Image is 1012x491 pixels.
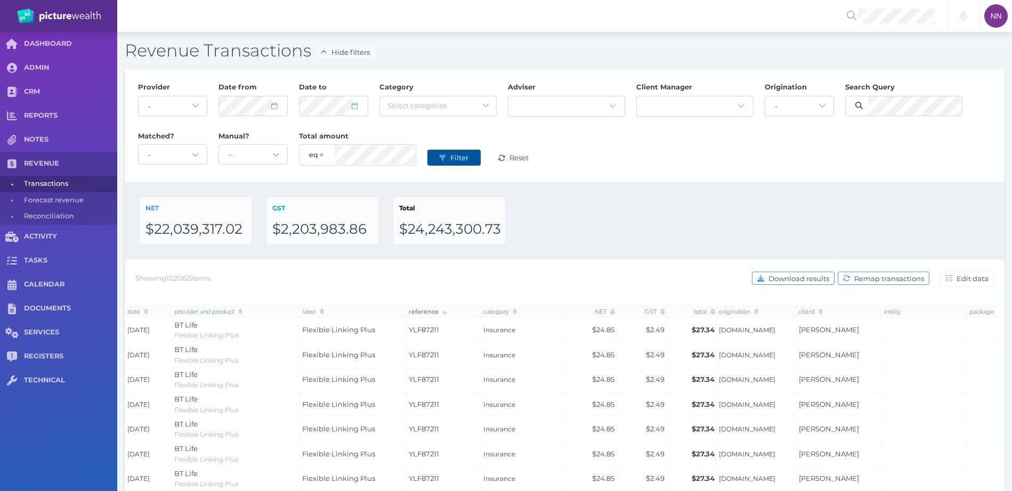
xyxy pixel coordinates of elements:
[379,83,414,91] span: Category
[483,474,564,483] span: Insurance
[174,406,239,414] span: Flexible Linking Plus
[940,271,994,287] button: Edit data
[174,356,239,364] span: Flexible Linking Plus
[719,400,795,409] span: [DOMAIN_NAME]
[592,400,614,408] span: $24.85
[483,425,564,433] span: Insurance
[481,392,566,417] td: Insurance
[692,400,715,408] span: $27.34
[483,326,564,334] span: Insurance
[145,204,159,212] span: NET
[127,308,148,315] span: date
[409,374,479,385] span: YLF87211
[174,370,198,379] span: BT Life
[309,145,329,165] select: eq = equals; neq = not equals; lt = less than; gt = greater than
[125,441,172,467] td: [DATE]
[646,325,665,334] span: $2.49
[646,449,665,458] span: $2.49
[717,318,797,343] td: GrantTeakle.cm
[24,159,117,168] span: REVENUE
[483,351,564,359] span: Insurance
[409,399,479,410] span: YLF87211
[765,83,807,91] span: Origination
[483,400,564,409] span: Insurance
[24,87,117,96] span: CRM
[302,308,324,315] span: label
[481,342,566,367] td: Insurance
[302,449,375,458] span: Flexible Linking Plus
[507,153,533,162] span: Reset
[717,392,797,417] td: GrantTeakle.cm
[448,153,473,162] span: Filter
[125,417,172,442] td: [DATE]
[125,392,172,417] td: [DATE]
[481,417,566,442] td: Insurance
[125,39,1005,62] h2: Revenue Transactions
[719,308,758,315] span: origination
[592,350,614,359] span: $24.85
[799,308,823,315] span: client
[24,328,117,337] span: SERVICES
[752,272,835,285] button: Download results
[174,381,239,389] span: Flexible Linking Plus
[595,308,614,315] span: NET
[799,449,859,458] a: [PERSON_NAME]
[645,308,665,315] span: GST
[174,480,239,488] span: Flexible Linking Plus
[24,208,114,225] span: Reconciliation
[24,304,117,313] span: DOCUMENTS
[990,12,1001,20] span: NN
[481,367,566,392] td: Insurance
[329,48,374,56] span: Hide filters
[799,424,859,433] a: [PERSON_NAME]
[694,308,715,315] span: total
[24,232,117,241] span: ACTIVITY
[481,441,566,467] td: Insurance
[218,132,249,140] span: Manual?
[592,424,614,433] span: $24.85
[145,220,246,239] div: $22,039,317.02
[409,308,447,315] span: reference
[483,308,517,315] span: category
[954,274,993,283] span: Edit data
[838,272,929,285] button: Remap transactions
[717,417,797,442] td: GrantTeakle.cm
[387,101,447,110] span: Select categories
[717,367,797,392] td: GrantTeakle.cm
[174,395,198,403] span: BT Life
[24,111,117,120] span: REPORTS
[125,367,172,392] td: [DATE]
[646,424,665,433] span: $2.49
[984,4,1008,28] div: Noah Nelson
[717,342,797,367] td: GrantTeakle.cm
[138,83,170,91] span: Provider
[272,204,285,212] span: GST
[302,424,375,433] span: Flexible Linking Plus
[407,441,481,467] td: YLF87211
[409,424,479,435] span: YLF87211
[302,400,375,408] span: Flexible Linking Plus
[719,326,795,334] span: [DOMAIN_NAME]
[299,83,327,91] span: Date to
[407,342,481,367] td: YLF87211
[483,375,564,384] span: Insurance
[692,350,715,359] span: $27.34
[315,45,375,59] button: Hide filters
[24,376,117,385] span: TECHNICAL
[174,420,198,428] span: BT Life
[692,424,715,433] span: $27.34
[409,350,479,361] span: YLF87211
[719,425,795,433] span: [DOMAIN_NAME]
[427,150,481,166] button: Filter
[799,350,859,359] a: [PERSON_NAME]
[646,400,665,408] span: $2.49
[24,135,117,144] span: NOTES
[24,352,117,361] span: REGISTERS
[483,450,564,459] span: Insurance
[407,367,481,392] td: YLF87211
[218,83,257,91] span: Date from
[508,83,536,91] span: Adviser
[138,132,174,140] span: Matched?
[174,455,239,463] span: Flexible Linking Plus
[174,444,198,453] span: BT Life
